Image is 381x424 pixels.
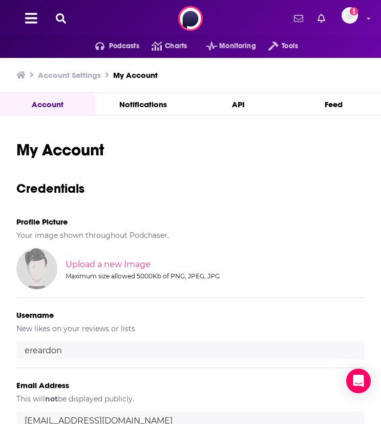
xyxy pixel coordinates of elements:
[165,39,187,53] span: Charts
[346,369,371,393] div: Open Intercom Messenger
[16,248,57,289] img: Your profile image
[16,217,365,227] h5: Profile Picture
[83,38,139,54] button: open menu
[38,70,101,80] a: Account Settings
[109,39,139,53] span: Podcasts
[16,231,365,240] h5: Your image shown throughout Podchaser.
[342,7,358,24] img: User Profile
[256,38,298,54] button: open menu
[350,7,358,15] svg: Add a profile image
[95,93,190,115] a: Notifications
[16,140,365,160] h1: My Account
[313,10,329,27] a: Show notifications dropdown
[282,39,298,53] span: Tools
[16,341,365,359] input: username
[178,6,203,31] img: Podchaser - Follow, Share and Rate Podcasts
[286,93,381,115] a: Feed
[66,272,363,280] div: Maximum size allowed 5000Kb of PNG, JPEG, JPG
[194,38,256,54] button: open menu
[342,7,358,24] span: Logged in as ereardon
[219,39,256,53] span: Monitoring
[16,380,365,390] h5: Email Address
[342,7,364,30] a: Logged in as ereardon
[45,394,58,403] b: not
[16,310,365,320] h5: Username
[190,93,286,115] a: API
[290,10,307,27] a: Show notifications dropdown
[16,394,365,403] h5: This will be displayed publicly.
[16,324,365,333] h5: New likes on your reviews or lists
[139,38,187,54] a: Charts
[16,180,365,196] h3: Credentials
[113,70,158,80] a: My Account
